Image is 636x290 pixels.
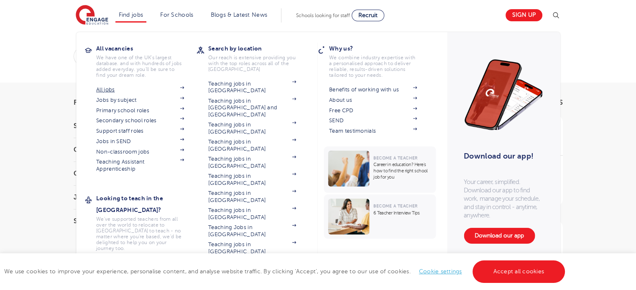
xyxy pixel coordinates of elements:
img: Engage Education [76,5,108,26]
a: Accept all cookies [473,260,565,283]
a: Teaching Assistant Apprenticeship [96,159,184,172]
h3: County [74,146,166,153]
a: Become a TeacherCareer in education? Here’s how to find the right school job for you [324,146,438,193]
a: Looking to teach in the [GEOGRAPHIC_DATA]?We've supported teachers from all over the world to rel... [96,192,197,251]
a: Team testimonials [329,128,417,134]
a: Why us?We combine industry expertise with a personalised approach to deliver reliable, results-dr... [329,43,429,78]
a: Teaching jobs in [GEOGRAPHIC_DATA] [208,207,296,221]
h3: Search by location [208,43,309,54]
p: We've supported teachers from all over the world to relocate to [GEOGRAPHIC_DATA] to teach - no m... [96,216,184,251]
h3: All vacancies [96,43,197,54]
p: We combine industry expertise with a personalised approach to deliver reliable, results-driven so... [329,55,417,78]
h3: City [74,170,166,177]
h3: Job Type [74,194,166,201]
h3: Why us? [329,43,429,54]
a: Primary school roles [96,107,184,114]
span: Become a Teacher [373,156,417,160]
a: Non-classroom jobs [96,149,184,155]
a: Free CPD [329,107,417,114]
a: Support staff roles [96,128,184,134]
p: We have one of the UK's largest database. and with hundreds of jobs added everyday. you'll be sur... [96,55,184,78]
span: Become a Teacher [373,204,417,208]
span: Schools looking for staff [296,13,350,18]
span: Filters [74,99,99,106]
p: Our reach is extensive providing you with the top roles across all of the [GEOGRAPHIC_DATA] [208,55,296,72]
a: Download our app [464,228,535,244]
h3: Looking to teach in the [GEOGRAPHIC_DATA]? [96,192,197,216]
a: Teaching jobs in [GEOGRAPHIC_DATA] [208,121,296,135]
a: Cookie settings [419,268,462,275]
a: All jobs [96,86,184,93]
span: We use cookies to improve your experience, personalise content, and analyse website traffic. By c... [4,268,567,275]
a: Teaching jobs in [GEOGRAPHIC_DATA] [208,241,296,255]
div: Submit [74,47,470,66]
a: Become a Teacher6 Teacher Interview Tips [324,194,438,239]
a: Teaching Jobs in [GEOGRAPHIC_DATA] [208,224,296,238]
a: About us [329,97,417,103]
a: SEND [329,117,417,124]
a: Search by locationOur reach is extensive providing you with the top roles across all of the [GEOG... [208,43,309,72]
a: Jobs in SEND [96,138,184,145]
p: 6 Teacher Interview Tips [373,210,432,216]
a: Teaching jobs in [GEOGRAPHIC_DATA] [208,81,296,94]
a: Find jobs [119,12,143,18]
p: Your career, simplified. Download our app to find work, manage your schedule, and stay in control... [464,178,543,219]
a: Secondary school roles [96,117,184,124]
a: Recruit [352,10,384,21]
span: Recruit [358,12,378,18]
a: Teaching jobs in [GEOGRAPHIC_DATA] [208,156,296,169]
a: Teaching jobs in [GEOGRAPHIC_DATA] [208,139,296,152]
h3: Download our app! [464,147,539,165]
a: Blogs & Latest News [211,12,268,18]
a: Sign up [506,9,542,21]
a: Jobs by subject [96,97,184,103]
a: All vacanciesWe have one of the UK's largest database. and with hundreds of jobs added everyday. ... [96,43,197,78]
p: Career in education? Here’s how to find the right school job for you [373,161,432,180]
a: Teaching jobs in [GEOGRAPHIC_DATA] [208,173,296,187]
h3: Sector [74,218,166,224]
a: Teaching jobs in [GEOGRAPHIC_DATA] [208,190,296,204]
h3: Start Date [74,123,166,129]
a: Teaching jobs in [GEOGRAPHIC_DATA] and [GEOGRAPHIC_DATA] [208,98,296,118]
a: Benefits of working with us [329,86,417,93]
a: For Schools [160,12,193,18]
